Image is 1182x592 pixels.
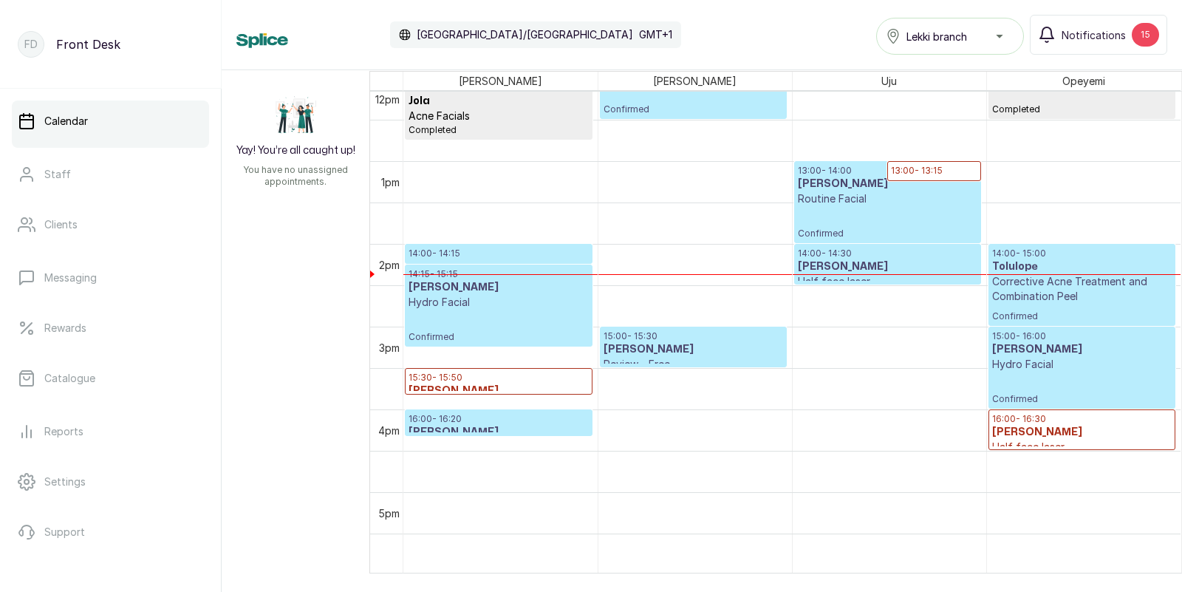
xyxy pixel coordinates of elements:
a: Settings [12,461,209,503]
p: 14:00 - 15:00 [992,248,1172,259]
p: 15:00 - 15:30 [604,330,783,342]
p: Confirmed [409,310,589,343]
p: Staff [44,167,71,182]
a: Reports [12,411,209,452]
p: 15:30 - 15:50 [409,372,589,384]
p: Settings [44,474,86,489]
p: Messaging [44,271,97,285]
span: [PERSON_NAME] [456,72,545,90]
p: Hydro Facial [409,295,589,310]
h3: [PERSON_NAME] [604,342,783,357]
p: 14:15 - 15:15 [409,268,589,280]
div: 4pm [375,423,403,438]
a: Clients [12,204,209,245]
h3: Tolulope [992,259,1172,274]
p: GMT+1 [639,27,672,42]
p: Review - Free [604,357,783,372]
p: Rewards [44,321,86,336]
div: 3pm [376,340,403,355]
p: Hydro Facial [992,357,1172,372]
div: 1pm [378,174,403,190]
p: Clients [44,217,78,232]
p: Front Desk [56,35,120,53]
p: FD [24,37,38,52]
p: [GEOGRAPHIC_DATA]/[GEOGRAPHIC_DATA] [417,27,633,42]
h3: Jola [409,94,589,109]
span: Notifications [1062,27,1126,43]
h3: [PERSON_NAME] [409,280,589,295]
a: Staff [12,154,209,195]
span: Uju [878,72,900,90]
p: Routine Facial [798,191,977,206]
p: Corrective Acne Treatment and Combination Peel [992,274,1172,304]
p: You have no unassigned appointments. [230,164,361,188]
h3: [PERSON_NAME] [992,425,1172,440]
h3: [PERSON_NAME] [409,259,589,274]
h3: [PERSON_NAME] [409,384,589,398]
p: Confirmed [992,372,1172,405]
div: 2pm [376,257,403,273]
div: 5pm [375,506,403,521]
p: Support [44,525,85,540]
p: 15:00 - 16:00 [992,330,1172,342]
div: 15 [1132,23,1159,47]
p: Half face laser [992,440,1172,455]
span: [PERSON_NAME] [650,72,739,90]
p: Catalogue [44,371,95,386]
p: 13:00 - 13:15 [891,165,977,177]
div: 12pm [372,92,403,107]
h2: Yay! You’re all caught up! [236,143,355,158]
a: Support [12,511,209,553]
h3: [PERSON_NAME] [992,342,1172,357]
span: Opeyemi [1059,72,1108,90]
p: 16:00 - 16:30 [992,413,1172,425]
a: Catalogue [12,358,209,399]
p: Calendar [44,114,88,129]
a: Rewards [12,307,209,349]
h3: [PERSON_NAME] [891,177,977,191]
a: Messaging [12,257,209,299]
p: Completed [409,123,589,136]
button: Lekki branch [876,18,1024,55]
p: 14:00 - 14:15 [409,248,589,259]
p: 16:00 - 16:20 [409,413,589,425]
h3: [PERSON_NAME] [409,425,589,440]
h3: [PERSON_NAME] [798,177,977,191]
p: 13:00 - 14:00 [798,165,977,177]
a: Calendar [12,101,209,142]
h3: [PERSON_NAME] [798,259,977,274]
p: Acne Facials [409,109,589,123]
p: Confirmed [798,206,977,239]
p: Reports [44,424,83,439]
p: 14:00 - 14:30 [798,248,977,259]
p: Confirmed [992,304,1172,322]
button: Notifications15 [1030,15,1167,55]
span: Lekki branch [906,29,967,44]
